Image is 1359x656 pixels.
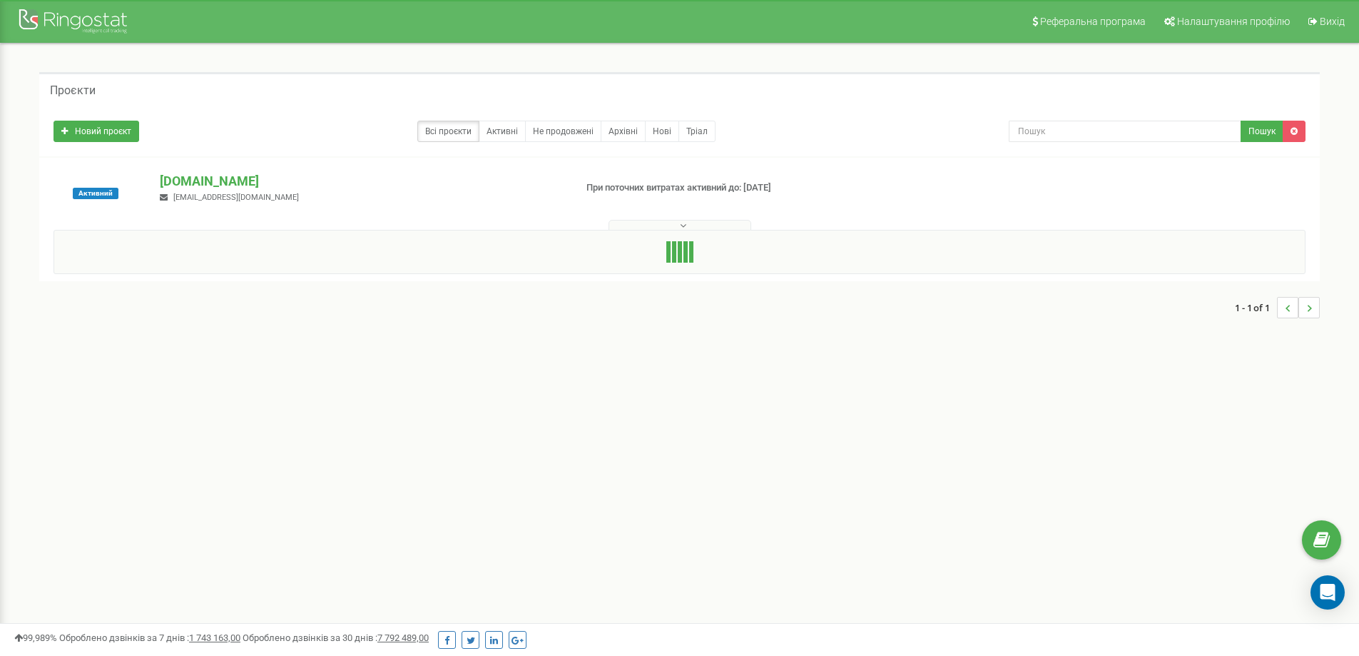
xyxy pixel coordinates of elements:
p: [DOMAIN_NAME] [160,172,563,191]
a: Активні [479,121,526,142]
p: При поточних витратах активний до: [DATE] [586,181,883,195]
span: Вихід [1320,16,1345,27]
span: [EMAIL_ADDRESS][DOMAIN_NAME] [173,193,299,202]
a: Не продовжені [525,121,601,142]
a: Архівні [601,121,646,142]
u: 7 792 489,00 [377,632,429,643]
span: 1 - 1 of 1 [1235,297,1277,318]
a: Тріал [678,121,716,142]
span: Активний [73,188,118,199]
button: Пошук [1241,121,1283,142]
span: Оброблено дзвінків за 30 днів : [243,632,429,643]
span: 99,989% [14,632,57,643]
span: Налаштування профілю [1177,16,1290,27]
u: 1 743 163,00 [189,632,240,643]
span: Оброблено дзвінків за 7 днів : [59,632,240,643]
nav: ... [1235,283,1320,333]
a: Нові [645,121,679,142]
input: Пошук [1009,121,1241,142]
a: Всі проєкти [417,121,479,142]
div: Open Intercom Messenger [1310,575,1345,610]
h5: Проєкти [50,84,96,97]
a: Новий проєкт [54,121,139,142]
span: Реферальна програма [1040,16,1146,27]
